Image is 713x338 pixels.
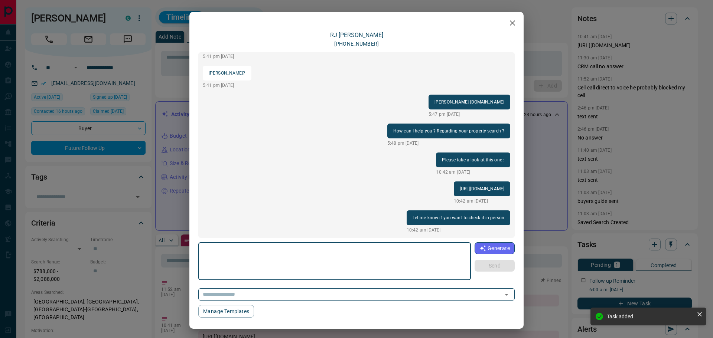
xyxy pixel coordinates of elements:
[387,140,510,147] p: 5:48 pm [DATE]
[475,242,515,254] button: Generate
[407,227,510,233] p: 10:42 am [DATE]
[209,69,245,78] p: [PERSON_NAME]?
[198,305,254,318] button: Manage Templates
[334,40,379,48] p: [PHONE_NUMBER]
[501,289,512,300] button: Open
[330,32,383,39] a: RJ [PERSON_NAME]
[393,127,504,135] p: How can I help you ? Regarding your property search ?
[454,198,510,204] p: 10:42 am [DATE]
[429,111,510,118] p: 5:47 pm [DATE]
[203,82,251,89] p: 5:41 pm [DATE]
[607,314,694,319] div: Task added
[434,98,504,106] p: [PERSON_NAME] [DOMAIN_NAME]
[460,184,504,193] p: [URL][DOMAIN_NAME]
[442,155,504,164] p: Please take a look at this one :
[413,213,504,222] p: Let me know if you want to check it in person
[436,169,510,175] p: 10:42 am [DATE]
[203,53,251,60] p: 5:41 pm [DATE]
